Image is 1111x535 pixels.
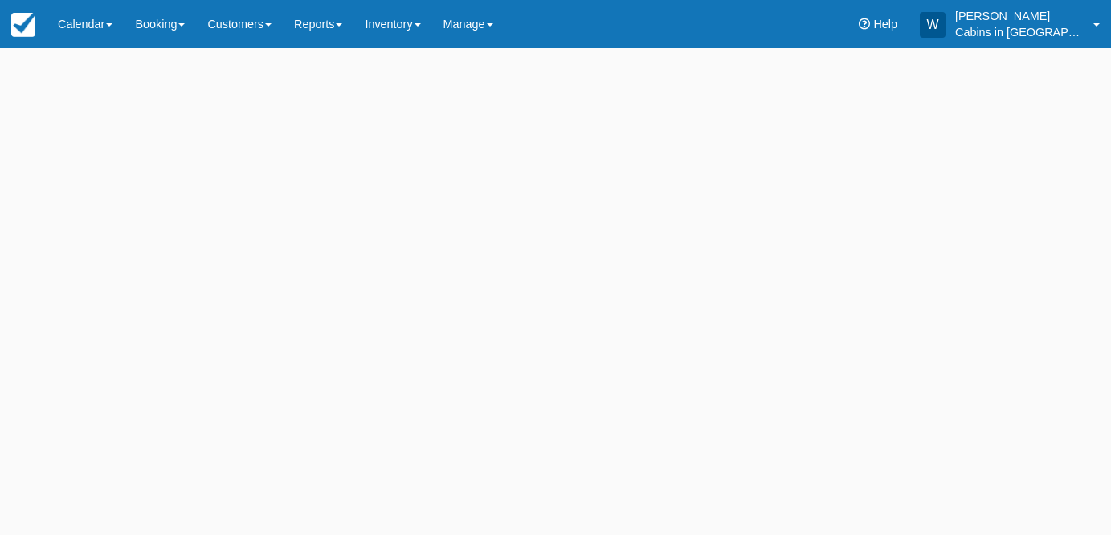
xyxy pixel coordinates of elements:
[955,8,1084,24] p: [PERSON_NAME]
[920,12,946,38] div: W
[955,24,1084,40] p: Cabins in [GEOGRAPHIC_DATA]
[873,18,897,31] span: Help
[859,18,870,30] i: Help
[11,13,35,37] img: checkfront-main-nav-mini-logo.png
